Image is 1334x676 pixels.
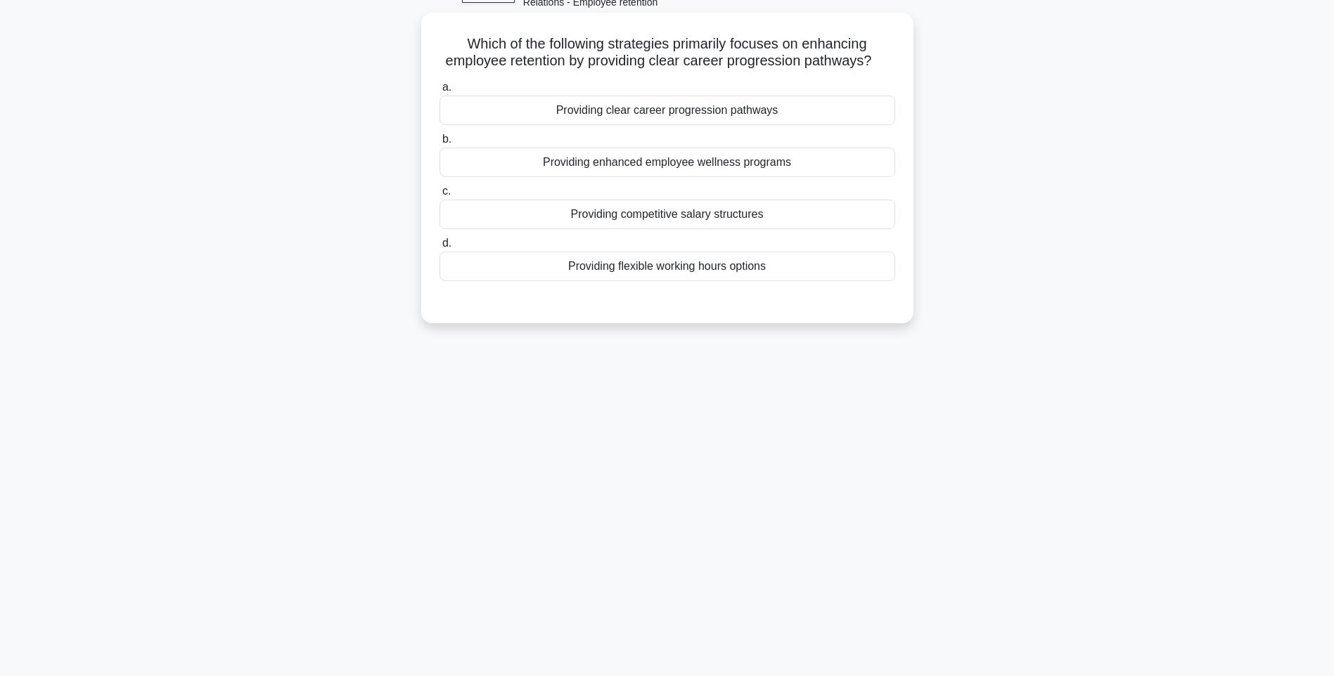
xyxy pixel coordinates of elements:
[440,148,895,177] div: Providing enhanced employee wellness programs
[442,185,451,197] span: c.
[442,81,451,93] span: a.
[440,200,895,229] div: Providing competitive salary structures
[442,237,451,249] span: d.
[438,35,897,70] h5: Which of the following strategies primarily focuses on enhancing employee retention by providing ...
[440,252,895,281] div: Providing flexible working hours options
[442,133,451,145] span: b.
[440,96,895,125] div: Providing clear career progression pathways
